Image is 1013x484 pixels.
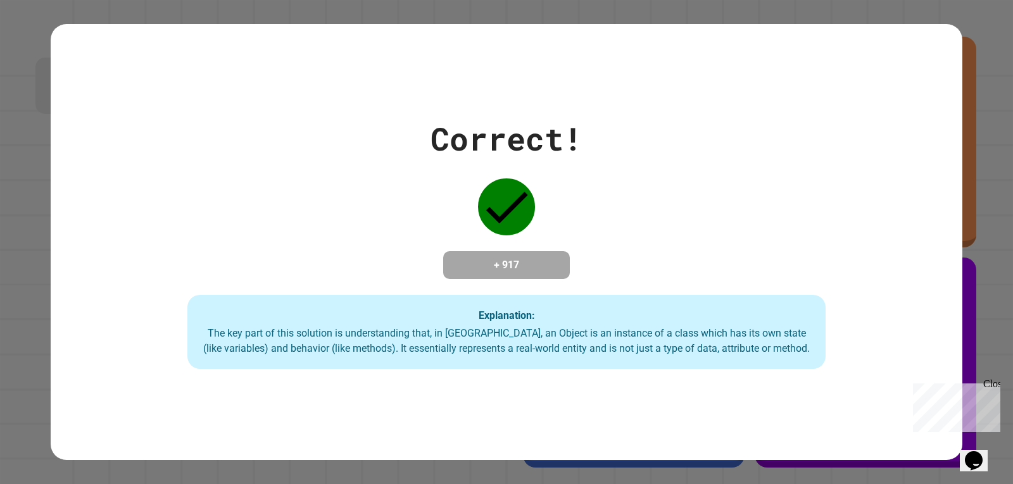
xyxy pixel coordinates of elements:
[960,433,1000,471] iframe: chat widget
[479,309,535,321] strong: Explanation:
[5,5,87,80] div: Chat with us now!Close
[908,378,1000,432] iframe: chat widget
[200,326,813,356] div: The key part of this solution is understanding that, in [GEOGRAPHIC_DATA], an Object is an instan...
[431,115,582,163] div: Correct!
[456,258,557,273] h4: + 917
